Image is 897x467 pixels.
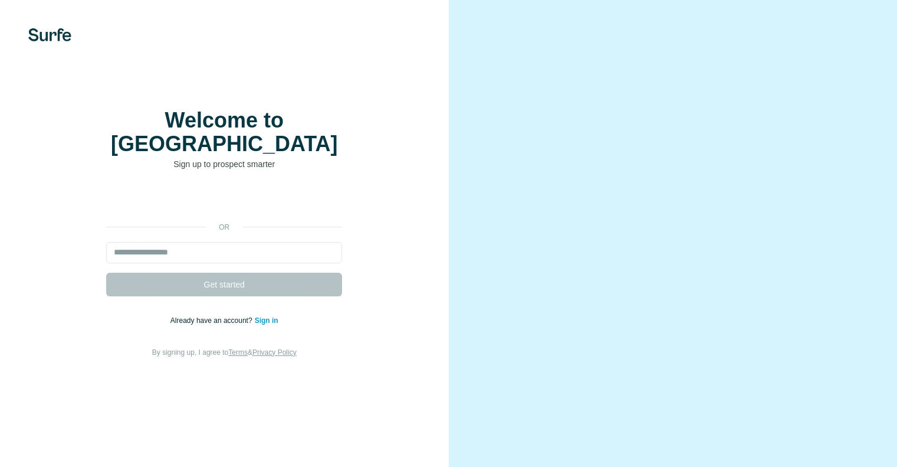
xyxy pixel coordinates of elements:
[205,222,243,233] p: or
[152,348,297,357] span: By signing up, I agree to &
[28,28,71,41] img: Surfe's logo
[106,109,342,156] h1: Welcome to [GEOGRAPHIC_DATA]
[252,348,297,357] a: Privacy Policy
[106,158,342,170] p: Sign up to prospect smarter
[170,316,255,325] span: Already have an account?
[255,316,278,325] a: Sign in
[100,188,348,214] iframe: Bouton "Se connecter avec Google"
[228,348,248,357] a: Terms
